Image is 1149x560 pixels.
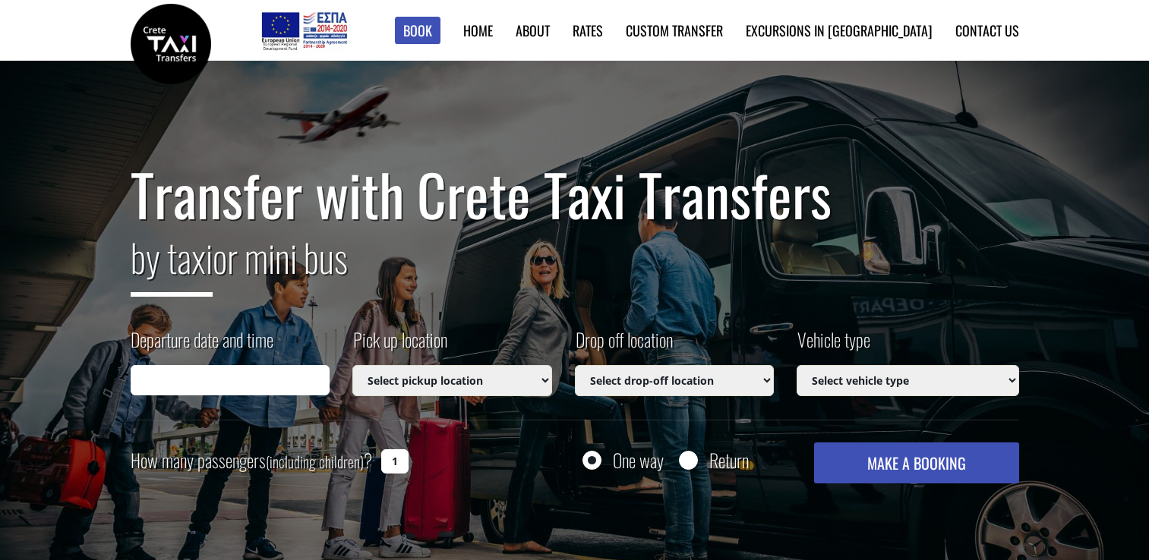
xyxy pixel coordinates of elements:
[463,20,493,40] a: Home
[352,326,447,365] label: Pick up location
[131,162,1019,226] h1: Transfer with Crete Taxi Transfers
[516,20,550,40] a: About
[814,442,1018,483] button: MAKE A BOOKING
[395,17,440,45] a: Book
[131,442,372,480] label: How many passengers ?
[131,228,213,297] span: by taxi
[266,450,364,473] small: (including children)
[626,20,723,40] a: Custom Transfer
[131,226,1019,308] h2: or mini bus
[575,326,673,365] label: Drop off location
[259,8,349,53] img: e-bannersEUERDF180X90.jpg
[613,451,664,470] label: One way
[709,451,749,470] label: Return
[131,4,211,84] img: Crete Taxi Transfers | Safe Taxi Transfer Services from to Heraklion Airport, Chania Airport, Ret...
[746,20,933,40] a: Excursions in [GEOGRAPHIC_DATA]
[131,326,273,365] label: Departure date and time
[131,34,211,50] a: Crete Taxi Transfers | Safe Taxi Transfer Services from to Heraklion Airport, Chania Airport, Ret...
[955,20,1019,40] a: Contact us
[797,326,870,365] label: Vehicle type
[573,20,603,40] a: Rates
